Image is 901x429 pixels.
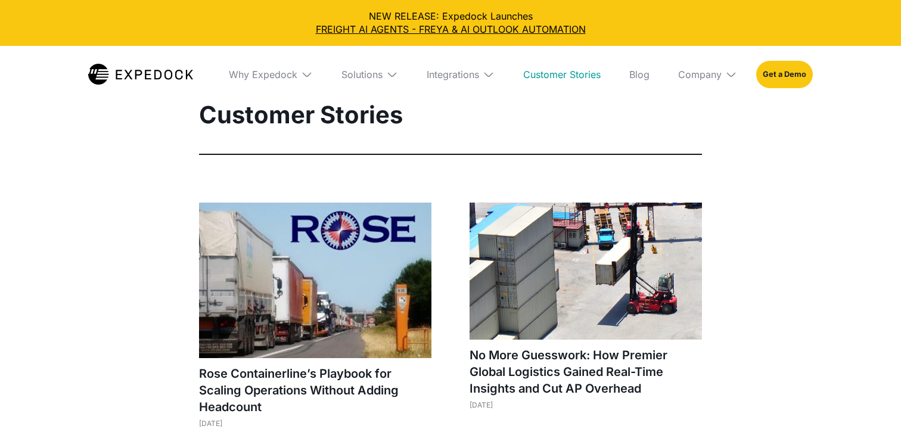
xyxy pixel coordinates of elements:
a: No More Guesswork: How Premier Global Logistics Gained Real-Time Insights and Cut AP Overhead[DATE] [470,203,702,421]
h1: Rose Containerline’s Playbook for Scaling Operations Without Adding Headcount [199,365,431,415]
a: Customer Stories [514,46,610,103]
div: Why Expedock [229,69,297,80]
div: Integrations [417,46,504,103]
div: Solutions [341,69,383,80]
div: [DATE] [470,400,702,409]
div: NEW RELEASE: Expedock Launches [10,10,891,36]
a: Get a Demo [756,61,813,88]
a: Blog [620,46,659,103]
a: FREIGHT AI AGENTS - FREYA & AI OUTLOOK AUTOMATION [10,23,891,36]
div: Integrations [427,69,479,80]
div: [DATE] [199,419,431,428]
div: Solutions [332,46,408,103]
div: Company [678,69,722,80]
div: Company [669,46,747,103]
h1: Customer Stories [199,100,702,130]
h1: No More Guesswork: How Premier Global Logistics Gained Real-Time Insights and Cut AP Overhead [470,347,702,397]
div: Why Expedock [219,46,322,103]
